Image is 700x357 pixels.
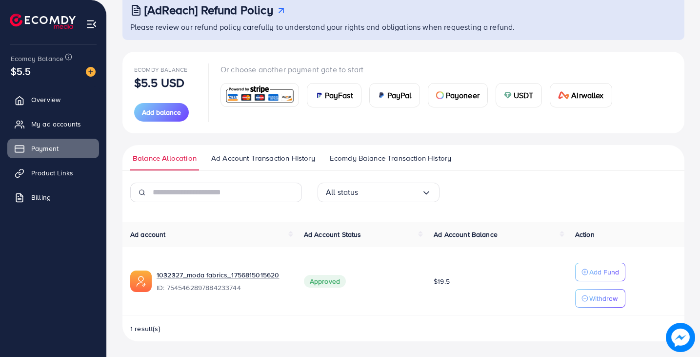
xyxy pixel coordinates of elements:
a: cardPayoneer [428,83,488,107]
div: <span class='underline'>1032327_moda fabrics_1756815015620</span></br>7545462897884233744 [157,270,288,293]
span: Ad account [130,230,166,239]
a: cardPayFast [307,83,361,107]
span: Add balance [142,107,181,117]
span: Payoneer [446,89,480,101]
img: card [558,91,570,99]
span: Balance Allocation [133,153,197,164]
p: Add Fund [589,266,619,278]
img: card [224,84,296,105]
span: Ecomdy Balance Transaction History [330,153,451,164]
img: card [504,91,512,99]
span: Payment [31,144,59,153]
input: Search for option [359,185,421,200]
span: Ecomdy Balance [134,65,187,74]
a: card [220,83,299,107]
a: My ad accounts [7,114,99,134]
p: Or choose another payment gate to start [220,63,620,75]
button: Add Fund [575,263,625,281]
span: ID: 7545462897884233744 [157,283,288,293]
a: Product Links [7,163,99,183]
span: Ad Account Transaction History [211,153,315,164]
span: Airwallex [571,89,603,101]
img: ic-ads-acc.e4c84228.svg [130,271,152,292]
span: Overview [31,95,60,105]
p: $5.5 USD [134,77,184,88]
img: image [666,323,695,352]
span: Ecomdy Balance [11,54,63,63]
span: My ad accounts [31,119,81,129]
img: card [315,91,323,99]
img: logo [10,14,76,29]
img: menu [86,19,97,30]
span: Billing [31,192,51,202]
a: cardPayPal [369,83,420,107]
a: Billing [7,188,99,207]
span: USDT [514,89,534,101]
a: Overview [7,90,99,109]
img: card [378,91,385,99]
a: Payment [7,139,99,158]
span: Product Links [31,168,73,178]
img: image [86,67,96,77]
div: Search for option [318,183,440,202]
span: Ad Account Balance [434,230,498,239]
span: PayFast [325,89,353,101]
span: $5.5 [9,59,32,84]
span: Action [575,230,595,239]
p: Please review our refund policy carefully to understand your rights and obligations when requesti... [130,21,679,33]
span: Approved [304,275,346,288]
span: 1 result(s) [130,324,160,334]
span: PayPal [387,89,412,101]
a: 1032327_moda fabrics_1756815015620 [157,270,288,280]
p: Withdraw [589,293,618,304]
h3: [AdReach] Refund Policy [144,3,273,17]
a: cardAirwallex [550,83,612,107]
button: Add balance [134,103,189,122]
span: Ad Account Status [304,230,361,239]
button: Withdraw [575,289,625,308]
span: $19.5 [434,276,450,286]
a: cardUSDT [496,83,542,107]
span: All status [326,185,359,200]
img: card [436,91,444,99]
